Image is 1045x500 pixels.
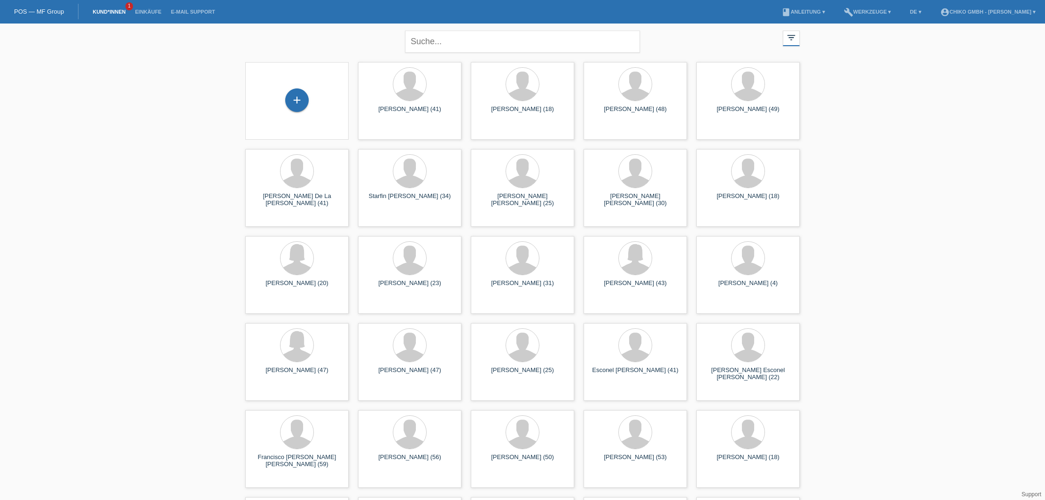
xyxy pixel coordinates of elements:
[14,8,64,15] a: POS — MF Group
[839,9,896,15] a: buildWerkzeuge ▾
[366,279,454,294] div: [PERSON_NAME] (23)
[704,366,792,381] div: [PERSON_NAME] Esconel [PERSON_NAME] (22)
[405,31,640,53] input: Suche...
[366,192,454,207] div: Starfin [PERSON_NAME] (34)
[253,192,341,207] div: [PERSON_NAME] De La [PERSON_NAME] (41)
[704,105,792,120] div: [PERSON_NAME] (49)
[286,92,308,108] div: Kund*in hinzufügen
[704,279,792,294] div: [PERSON_NAME] (4)
[88,9,130,15] a: Kund*innen
[704,453,792,468] div: [PERSON_NAME] (18)
[253,279,341,294] div: [PERSON_NAME] (20)
[253,366,341,381] div: [PERSON_NAME] (47)
[591,366,679,381] div: Esconel [PERSON_NAME] (41)
[366,105,454,120] div: [PERSON_NAME] (41)
[253,453,341,468] div: Francisco [PERSON_NAME] [PERSON_NAME] (59)
[591,453,679,468] div: [PERSON_NAME] (53)
[591,105,679,120] div: [PERSON_NAME] (48)
[936,9,1040,15] a: account_circleChiko GmbH - [PERSON_NAME] ▾
[591,192,679,207] div: [PERSON_NAME] [PERSON_NAME] (30)
[905,9,926,15] a: DE ▾
[786,32,796,43] i: filter_list
[166,9,220,15] a: E-Mail Support
[478,279,567,294] div: [PERSON_NAME] (31)
[478,453,567,468] div: [PERSON_NAME] (50)
[1022,491,1041,498] a: Support
[844,8,853,17] i: build
[366,366,454,381] div: [PERSON_NAME] (47)
[366,453,454,468] div: [PERSON_NAME] (56)
[940,8,950,17] i: account_circle
[478,105,567,120] div: [PERSON_NAME] (18)
[781,8,791,17] i: book
[125,2,133,10] span: 1
[478,366,567,381] div: [PERSON_NAME] (25)
[591,279,679,294] div: [PERSON_NAME] (43)
[130,9,166,15] a: Einkäufe
[777,9,830,15] a: bookAnleitung ▾
[478,192,567,207] div: [PERSON_NAME] [PERSON_NAME] (25)
[704,192,792,207] div: [PERSON_NAME] (18)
